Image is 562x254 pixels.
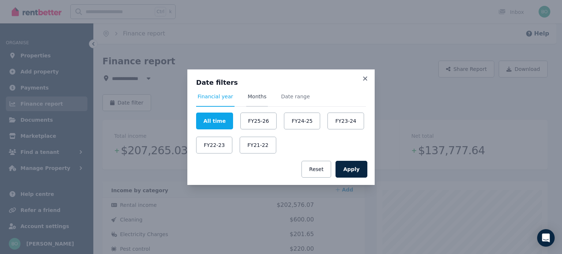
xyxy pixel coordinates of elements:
[327,113,364,129] button: FY23-24
[196,93,366,107] nav: Tabs
[284,113,320,129] button: FY24-25
[240,137,276,153] button: FY21-22
[336,161,367,178] button: Apply
[281,93,310,100] span: Date range
[196,78,366,87] h3: Date filters
[301,161,331,178] button: Reset
[198,93,233,100] span: Financial year
[248,93,266,100] span: Months
[196,113,233,129] button: All time
[196,137,232,153] button: FY22-23
[537,229,555,247] div: Open Intercom Messenger
[240,113,277,129] button: FY25-26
